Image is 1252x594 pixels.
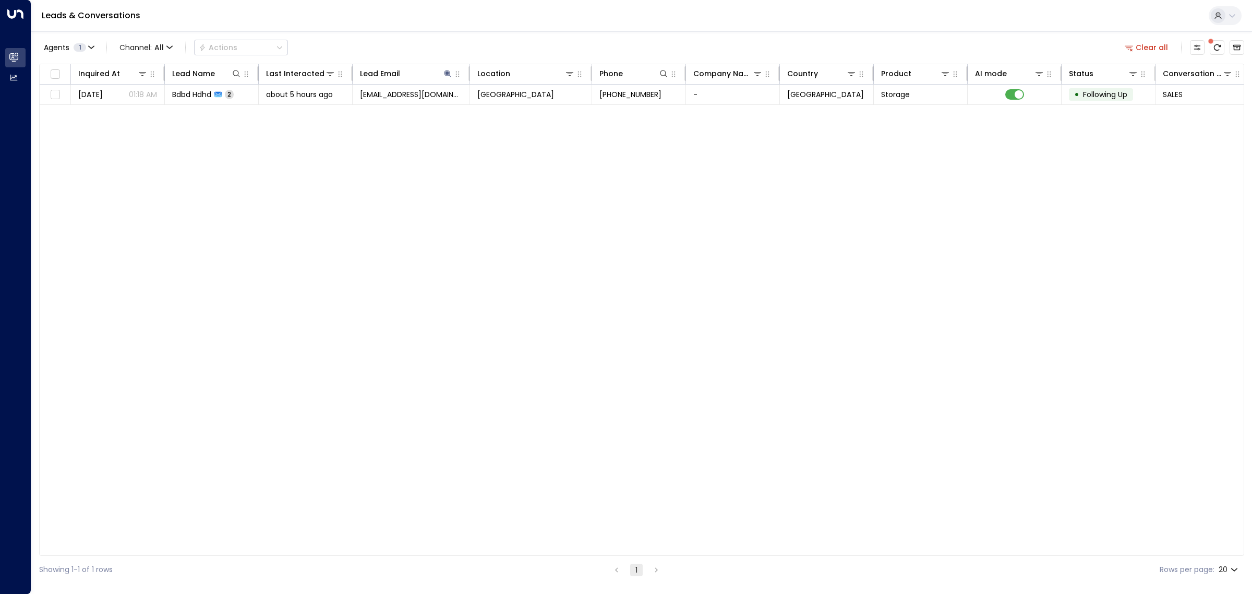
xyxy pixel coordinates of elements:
[44,44,69,51] span: Agents
[599,67,669,80] div: Phone
[1121,40,1173,55] button: Clear all
[1163,67,1233,80] div: Conversation Type
[1074,86,1079,103] div: •
[225,90,234,99] span: 2
[172,67,215,80] div: Lead Name
[154,43,164,52] span: All
[693,67,752,80] div: Company Name
[360,67,400,80] div: Lead Email
[78,67,120,80] div: Inquired At
[881,89,910,100] span: Storage
[1083,89,1127,100] span: Following Up
[129,89,157,100] p: 01:18 AM
[1069,67,1138,80] div: Status
[78,89,103,100] span: Yesterday
[266,67,324,80] div: Last Interacted
[975,67,1044,80] div: AI mode
[39,564,113,575] div: Showing 1-1 of 1 rows
[74,43,86,52] span: 1
[693,67,763,80] div: Company Name
[787,67,857,80] div: Country
[599,89,661,100] span: +447405947244
[1230,40,1244,55] button: Archived Leads
[1219,562,1240,577] div: 20
[1163,67,1222,80] div: Conversation Type
[194,40,288,55] button: Actions
[172,89,211,100] span: Bdbd Hdhd
[360,67,453,80] div: Lead Email
[172,67,242,80] div: Lead Name
[78,67,148,80] div: Inquired At
[477,67,575,80] div: Location
[194,40,288,55] div: Button group with a nested menu
[360,89,462,100] span: bsshshshs@live.com
[630,564,643,576] button: page 1
[787,67,818,80] div: Country
[477,67,510,80] div: Location
[49,88,62,101] span: Toggle select row
[42,9,140,21] a: Leads & Conversations
[610,563,663,576] nav: pagination navigation
[881,67,911,80] div: Product
[1210,40,1224,55] span: There are new threads available. Refresh the grid to view the latest updates.
[49,68,62,81] span: Toggle select all
[477,89,554,100] span: Space Station Slough
[1160,564,1214,575] label: Rows per page:
[115,40,177,55] span: Channel:
[39,40,98,55] button: Agents1
[686,85,780,104] td: -
[266,89,333,100] span: about 5 hours ago
[787,89,864,100] span: United Kingdom
[266,67,335,80] div: Last Interacted
[1069,67,1093,80] div: Status
[881,67,950,80] div: Product
[1190,40,1205,55] button: Customize
[1163,89,1183,100] span: SALES
[975,67,1007,80] div: AI mode
[199,43,237,52] div: Actions
[599,67,623,80] div: Phone
[115,40,177,55] button: Channel:All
